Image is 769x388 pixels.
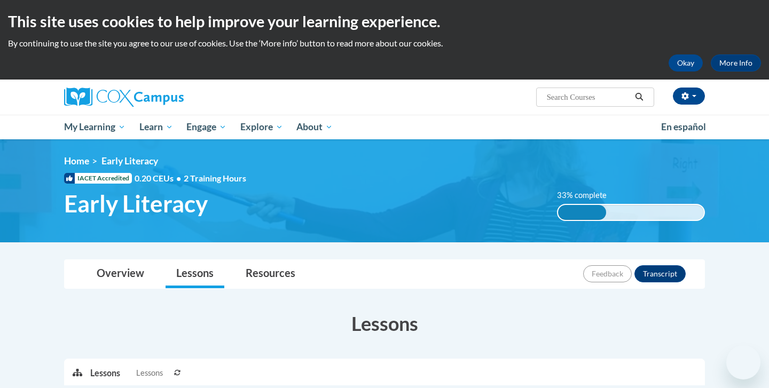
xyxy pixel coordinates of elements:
span: IACET Accredited [64,173,132,184]
input: Search Courses [546,91,631,104]
span: • [176,173,181,183]
a: En español [654,116,713,138]
a: Learn [132,115,180,139]
p: Lessons [90,367,120,379]
p: By continuing to use the site you agree to our use of cookies. Use the ‘More info’ button to read... [8,37,761,49]
h2: This site uses cookies to help improve your learning experience. [8,11,761,32]
div: Main menu [48,115,721,139]
span: 2 Training Hours [184,173,246,183]
span: Explore [240,121,283,133]
button: Transcript [634,265,686,282]
label: 33% complete [557,189,618,201]
span: About [296,121,333,133]
span: Early Literacy [64,189,208,218]
span: Engage [186,121,226,133]
a: Lessons [166,260,224,288]
h3: Lessons [64,310,705,337]
button: Okay [669,54,703,72]
a: Explore [233,115,290,139]
button: Search [631,91,647,104]
span: En español [661,121,706,132]
button: Feedback [583,265,632,282]
a: My Learning [57,115,132,139]
a: Resources [235,260,306,288]
a: Overview [86,260,155,288]
img: Cox Campus [64,88,184,107]
a: Home [64,155,89,167]
span: Learn [139,121,173,133]
span: Early Literacy [101,155,158,167]
span: Lessons [136,367,163,379]
a: About [290,115,340,139]
iframe: Button to launch messaging window [726,345,760,379]
a: Engage [179,115,233,139]
a: More Info [711,54,761,72]
div: 33% complete [558,205,606,220]
a: Cox Campus [64,88,267,107]
span: 0.20 CEUs [135,172,184,184]
button: Account Settings [673,88,705,105]
span: My Learning [64,121,125,133]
